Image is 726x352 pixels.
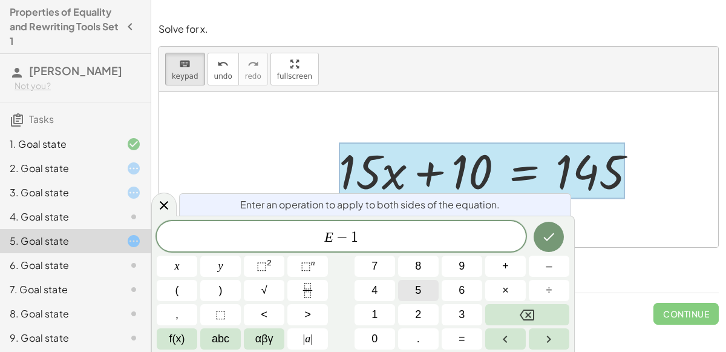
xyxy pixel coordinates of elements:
span: 1 [351,230,358,245]
button: Done [534,222,564,252]
i: Task finished and correct. [126,137,141,151]
button: Alphabet [200,328,241,350]
button: Right arrow [529,328,569,350]
span: Enter an operation to apply to both sides of the equation. [240,198,500,212]
div: 4. Goal state [10,210,107,224]
div: 3. Goal state [10,185,107,200]
span: ( [175,282,179,299]
button: Divide [529,280,569,301]
button: y [200,256,241,277]
span: fullscreen [277,72,312,81]
span: y [218,258,223,274]
button: . [398,328,439,350]
button: 5 [398,280,439,301]
i: Task not started. [126,210,141,224]
button: Superscript [287,256,328,277]
span: ⬚ [215,307,226,323]
button: Absolute value [287,328,328,350]
span: ⬚ [301,260,311,272]
span: √ [261,282,267,299]
span: 8 [415,258,421,274]
span: a [303,331,313,347]
button: keyboardkeypad [165,53,205,85]
button: undoundo [208,53,239,85]
sup: 2 [267,258,272,267]
div: 8. Goal state [10,307,107,321]
button: 1 [355,304,395,325]
span: | [303,333,306,345]
span: ⬚ [257,260,267,272]
sup: n [311,258,315,267]
span: ) [219,282,223,299]
span: > [304,307,311,323]
span: < [261,307,267,323]
span: 7 [371,258,378,274]
button: ) [200,280,241,301]
span: undo [214,72,232,81]
i: redo [247,57,259,71]
button: 0 [355,328,395,350]
span: × [502,282,509,299]
button: Greek alphabet [244,328,284,350]
button: 3 [442,304,482,325]
i: Task not started. [126,331,141,345]
button: 2 [398,304,439,325]
div: 1. Goal state [10,137,107,151]
button: , [157,304,197,325]
button: Functions [157,328,197,350]
button: ( [157,280,197,301]
i: Task not started. [126,307,141,321]
span: x [175,258,180,274]
button: fullscreen [270,53,319,85]
button: Times [485,280,526,301]
h4: Properties of Equality and Rewriting Tools Set 1 [10,5,119,48]
button: redoredo [238,53,268,85]
div: Not you? [15,80,141,92]
span: – [546,258,552,274]
span: 6 [459,282,465,299]
span: − [333,230,351,245]
span: 2 [415,307,421,323]
div: 2. Goal state [10,161,107,176]
span: αβγ [255,331,273,347]
button: 8 [398,256,439,277]
div: 5. Goal state [10,234,107,248]
button: Squared [244,256,284,277]
div: 6. Goal state [10,258,107,273]
i: Task started. [126,234,141,248]
span: 5 [415,282,421,299]
p: Solve for x. [159,22,719,36]
span: abc [212,331,229,347]
i: keyboard [179,57,191,71]
span: ÷ [546,282,552,299]
span: f(x) [169,331,185,347]
span: , [175,307,178,323]
i: Task not started. [126,282,141,297]
span: Tasks [29,113,54,125]
button: Placeholder [200,304,241,325]
i: Task started. [126,185,141,200]
span: 9 [459,258,465,274]
button: 7 [355,256,395,277]
button: Greater than [287,304,328,325]
button: 6 [442,280,482,301]
button: Backspace [485,304,569,325]
span: 1 [371,307,378,323]
div: 7. Goal state [10,282,107,297]
i: Task started. [126,161,141,176]
button: Less than [244,304,284,325]
div: 9. Goal state [10,331,107,345]
span: 4 [371,282,378,299]
var: E [324,229,333,245]
i: Task not started. [126,258,141,273]
button: Equals [442,328,482,350]
span: redo [245,72,261,81]
button: Minus [529,256,569,277]
button: Left arrow [485,328,526,350]
span: [PERSON_NAME] [29,64,122,78]
button: 4 [355,280,395,301]
button: Fraction [287,280,328,301]
span: . [417,331,420,347]
span: 3 [459,307,465,323]
button: x [157,256,197,277]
